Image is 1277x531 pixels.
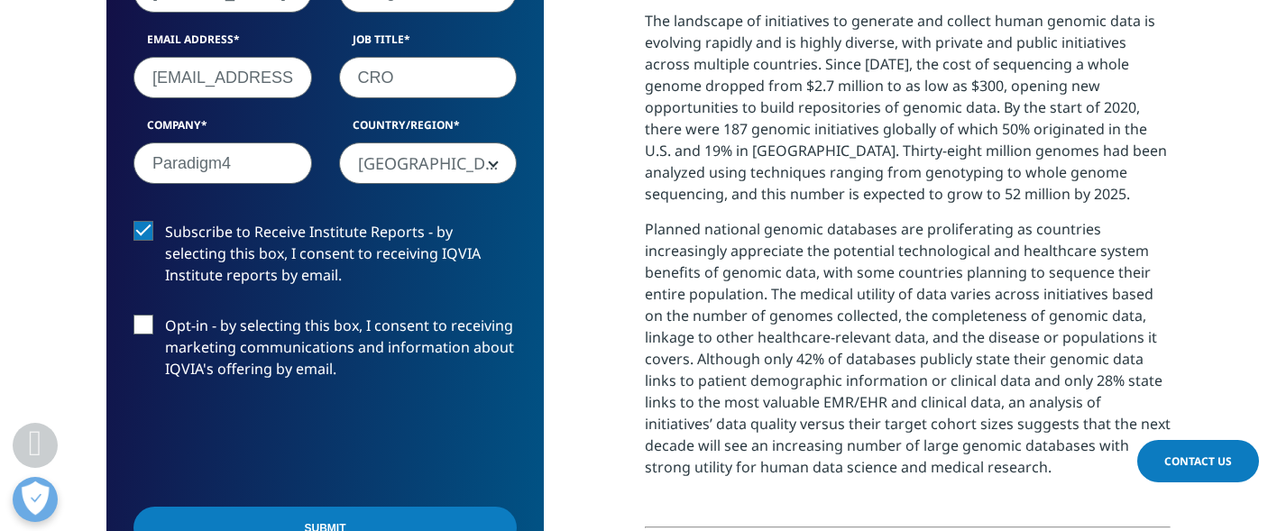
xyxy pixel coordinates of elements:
button: Open Preferences [13,477,58,522]
label: Opt-in - by selecting this box, I consent to receiving marketing communications and information a... [133,315,517,389]
label: Job Title [339,32,518,57]
p: Planned national genomic databases are proliferating as countries increasingly appreciate the pot... [645,218,1171,491]
label: Country/Region [339,117,518,142]
a: Contact Us [1137,440,1259,482]
label: Email Address [133,32,312,57]
label: Company [133,117,312,142]
span: Contact Us [1164,453,1232,469]
span: United States [340,143,517,185]
span: United States [339,142,518,184]
p: The landscape of initiatives to generate and collect human genomic data is evolving rapidly and i... [645,10,1171,218]
label: Subscribe to Receive Institute Reports - by selecting this box, I consent to receiving IQVIA Inst... [133,221,517,296]
iframe: reCAPTCHA [133,408,408,479]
